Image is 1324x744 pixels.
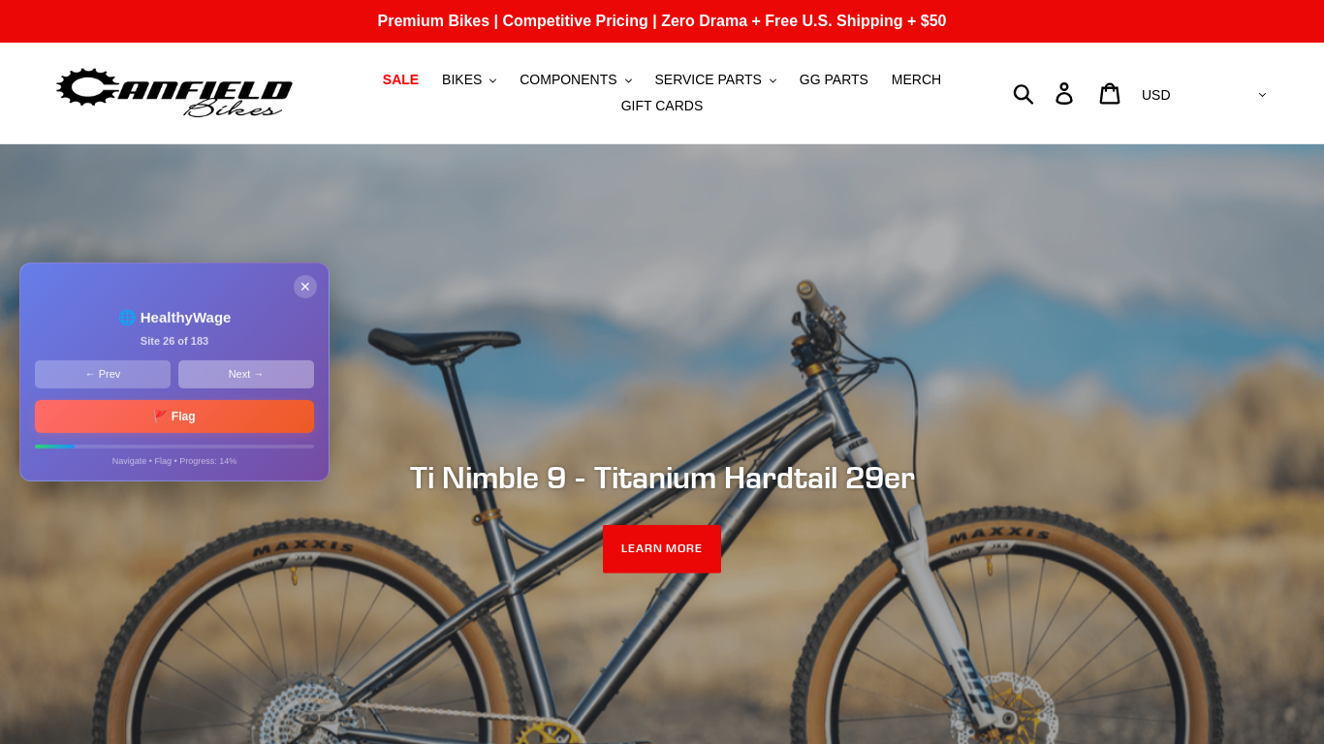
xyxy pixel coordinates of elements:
span: MERCH [892,72,941,88]
span: SERVICE PARTS [654,72,761,88]
span: SALE [383,72,419,88]
div: Site 26 of 183 [35,332,314,349]
span: BIKES [442,72,482,88]
div: Navigate • Flag • Progress: 14% [35,455,314,466]
h2: Ti Nimble 9 - Titanium Hardtail 29er [134,459,1190,496]
button: Next → [178,360,314,388]
button: BIKES [432,67,506,93]
span: GG PARTS [800,72,868,88]
div: 🌐 HealthyWage [35,307,314,329]
span: COMPONENTS [520,72,616,88]
a: GG PARTS [790,67,878,93]
button: 🚩 Flag [35,399,314,432]
button: ← Prev [35,360,171,388]
img: Canfield Bikes [53,63,296,124]
a: MERCH [882,67,951,93]
div: Close CitiShop Controls [294,275,317,298]
a: GIFT CARDS [612,93,713,119]
button: SERVICE PARTS [645,67,785,93]
span: GIFT CARDS [621,98,704,114]
a: LEARN MORE [603,525,722,573]
button: COMPONENTS [510,67,641,93]
a: SALE [373,67,428,93]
